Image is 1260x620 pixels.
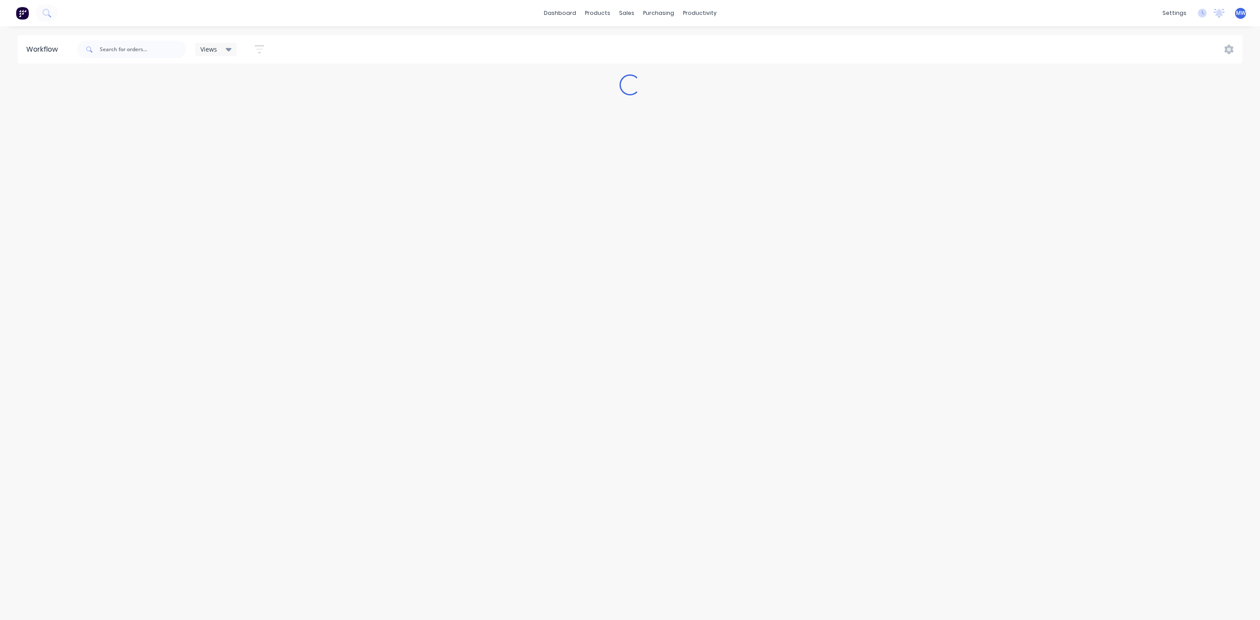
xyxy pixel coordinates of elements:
div: sales [615,7,639,20]
div: productivity [679,7,721,20]
div: Workflow [26,44,62,55]
div: settings [1158,7,1191,20]
a: dashboard [539,7,581,20]
input: Search for orders... [100,41,186,58]
img: Factory [16,7,29,20]
span: MW [1236,9,1246,17]
span: Views [200,45,217,54]
div: purchasing [639,7,679,20]
div: products [581,7,615,20]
